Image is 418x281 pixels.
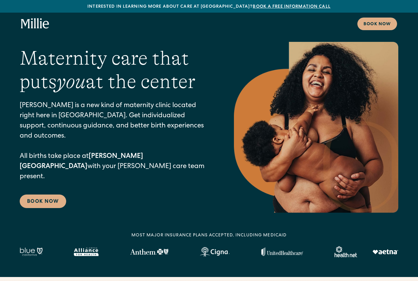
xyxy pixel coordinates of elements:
img: Healthnet logo [335,246,358,257]
a: Book a free information call [253,5,330,9]
img: Alameda Alliance logo [74,247,98,256]
a: home [21,18,49,29]
img: Smiling mother with her baby in arms, celebrating body positivity and the nurturing bond of postp... [234,42,398,213]
img: Anthem Logo [130,249,168,255]
em: you [57,70,86,93]
a: Book now [357,18,397,30]
h1: Maternity care that puts at the center [20,46,209,94]
img: Cigna logo [200,247,230,257]
div: MOST MAJOR INSURANCE PLANS ACCEPTED, INCLUDING MEDICAID [131,232,287,239]
img: United Healthcare logo [261,247,303,256]
img: Aetna logo [372,249,398,254]
p: [PERSON_NAME] is a new kind of maternity clinic located right here in [GEOGRAPHIC_DATA]. Get indi... [20,101,209,182]
div: Book now [364,21,391,28]
img: Blue California logo [20,247,42,256]
a: Book Now [20,195,66,208]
